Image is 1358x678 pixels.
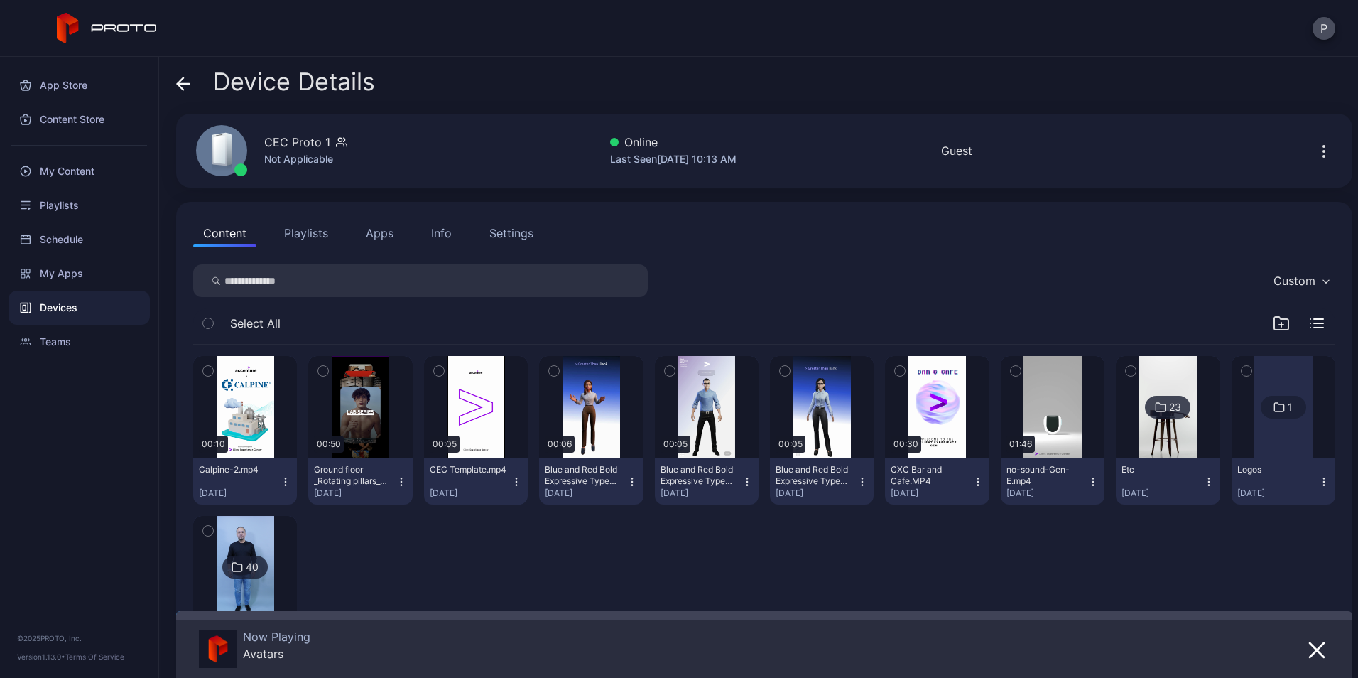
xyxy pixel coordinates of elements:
[308,458,412,505] button: Ground floor _Rotating pillars_ center screen.mp4[DATE]
[193,458,297,505] button: Calpine-2.mp4[DATE]
[655,458,759,505] button: Blue and Red Bold Expressive Type Gadgets Static Snapchat Snap Ad-2.mp4[DATE]
[661,488,742,499] div: [DATE]
[274,219,338,247] button: Playlists
[193,219,256,247] button: Content
[314,488,395,499] div: [DATE]
[356,219,403,247] button: Apps
[199,488,280,499] div: [DATE]
[1232,458,1335,505] button: Logos[DATE]
[776,488,857,499] div: [DATE]
[424,458,528,505] button: CEC Template.mp4[DATE]
[891,464,969,487] div: CXC Bar and Cafe.MP4
[430,488,511,499] div: [DATE]
[539,458,643,505] button: Blue and Red Bold Expressive Type Gadgets Static Snapchat Snap Ad-3.mp4[DATE]
[264,134,330,151] div: CEC Proto 1
[246,561,259,574] div: 40
[243,630,310,644] div: Now Playing
[17,652,65,661] span: Version 1.13.0 •
[9,188,150,222] a: Playlists
[1313,17,1335,40] button: P
[941,142,972,159] div: Guest
[9,154,150,188] a: My Content
[9,102,150,136] a: Content Store
[545,488,626,499] div: [DATE]
[65,652,124,661] a: Terms Of Service
[776,464,854,487] div: Blue and Red Bold Expressive Type Gadgets Static Snapchat Snap Ad.mp4
[1006,488,1087,499] div: [DATE]
[264,151,347,168] div: Not Applicable
[610,151,737,168] div: Last Seen [DATE] 10:13 AM
[1121,464,1200,475] div: Etc
[770,458,874,505] button: Blue and Red Bold Expressive Type Gadgets Static Snapchat Snap Ad.mp4[DATE]
[1266,264,1335,297] button: Custom
[9,257,150,291] a: My Apps
[1006,464,1085,487] div: no-sound-Gen-E.mp4
[199,464,277,475] div: Calpine-2.mp4
[1121,488,1202,499] div: [DATE]
[489,225,533,242] div: Settings
[213,68,375,95] span: Device Details
[230,315,281,332] span: Select All
[885,458,989,505] button: CXC Bar and Cafe.MP4[DATE]
[1273,274,1315,288] div: Custom
[1237,488,1318,499] div: [DATE]
[431,225,452,242] div: Info
[9,325,150,359] a: Teams
[661,464,739,487] div: Blue and Red Bold Expressive Type Gadgets Static Snapchat Snap Ad-2.mp4
[1237,464,1315,475] div: Logos
[891,488,972,499] div: [DATE]
[430,464,508,475] div: CEC Template.mp4
[545,464,623,487] div: Blue and Red Bold Expressive Type Gadgets Static Snapchat Snap Ad-3.mp4
[1288,401,1293,414] div: 1
[9,291,150,325] a: Devices
[610,134,737,151] div: Online
[479,219,543,247] button: Settings
[243,647,310,661] div: Avatars
[9,222,150,257] a: Schedule
[1169,401,1181,414] div: 23
[17,633,141,644] div: © 2025 PROTO, Inc.
[314,464,392,487] div: Ground floor _Rotating pillars_ center screen.mp4
[1001,458,1104,505] button: no-sound-Gen-E.mp4[DATE]
[421,219,462,247] button: Info
[1116,458,1220,505] button: Etc[DATE]
[9,68,150,102] a: App Store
